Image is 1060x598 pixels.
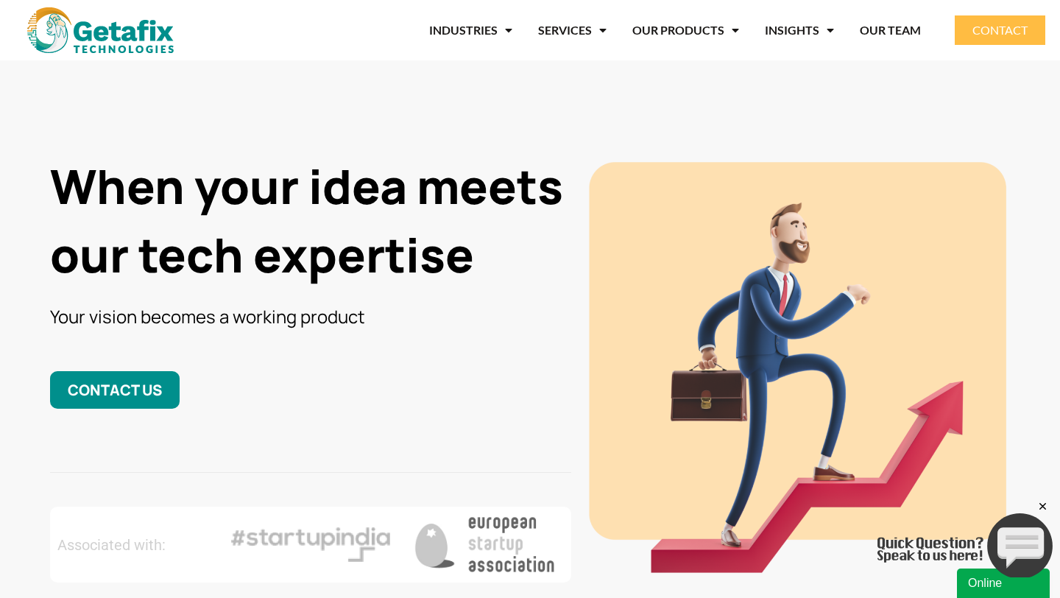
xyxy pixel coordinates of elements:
[632,13,739,47] a: OUR PRODUCTS
[429,13,512,47] a: INDUSTRIES
[50,304,572,328] h3: Your vision becomes a working product
[955,15,1045,45] a: CONTACT
[860,13,921,47] a: OUR TEAM
[50,371,180,409] a: CONTACT US
[27,7,174,53] img: web and mobile application development company
[877,500,1053,577] iframe: chat widget
[765,13,834,47] a: INSIGHTS
[50,152,572,289] h1: When your idea meets our tech expertise
[538,13,607,47] a: SERVICES
[972,24,1028,36] span: CONTACT
[957,566,1053,598] iframe: chat widget
[209,13,921,47] nav: Menu
[57,538,216,552] h2: Associated with:
[68,380,162,400] span: CONTACT US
